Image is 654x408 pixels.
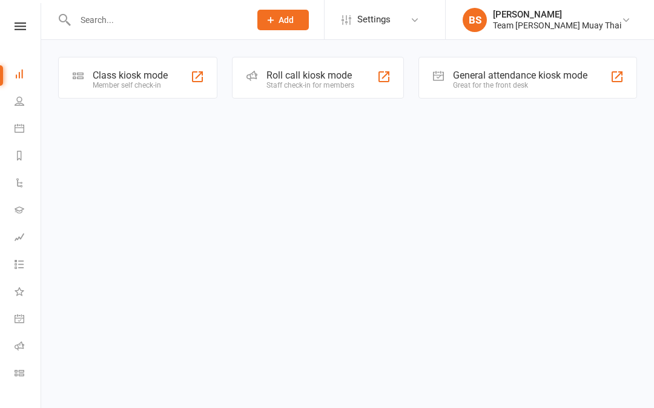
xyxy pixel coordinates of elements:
div: Team [PERSON_NAME] Muay Thai [493,20,621,31]
div: Member self check-in [93,81,168,89]
button: Add [257,10,309,30]
div: Staff check-in for members [266,81,354,89]
div: BS [463,8,487,32]
a: Class kiosk mode [15,361,42,388]
span: Add [279,15,294,25]
a: Reports [15,143,42,170]
a: Roll call kiosk mode [15,334,42,361]
a: Calendar [15,116,42,143]
a: Dashboard [15,62,42,89]
input: Search... [71,11,242,28]
a: What's New [15,279,42,306]
div: Roll call kiosk mode [266,70,354,81]
div: Great for the front desk [453,81,587,89]
a: Assessments [15,225,42,252]
div: Class kiosk mode [93,70,168,81]
span: Settings [357,6,391,33]
div: [PERSON_NAME] [493,9,621,20]
a: People [15,89,42,116]
a: General attendance kiosk mode [15,306,42,334]
div: General attendance kiosk mode [453,70,587,81]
